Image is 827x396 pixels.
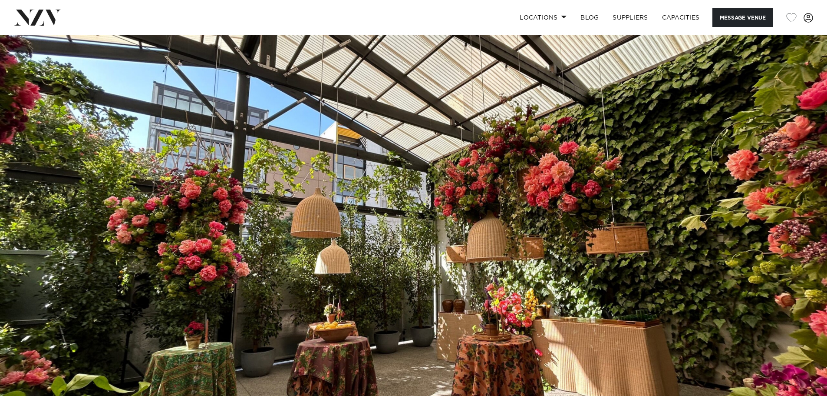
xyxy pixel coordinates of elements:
[655,8,707,27] a: Capacities
[573,8,606,27] a: BLOG
[712,8,773,27] button: Message Venue
[606,8,655,27] a: SUPPLIERS
[14,10,61,25] img: nzv-logo.png
[513,8,573,27] a: Locations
